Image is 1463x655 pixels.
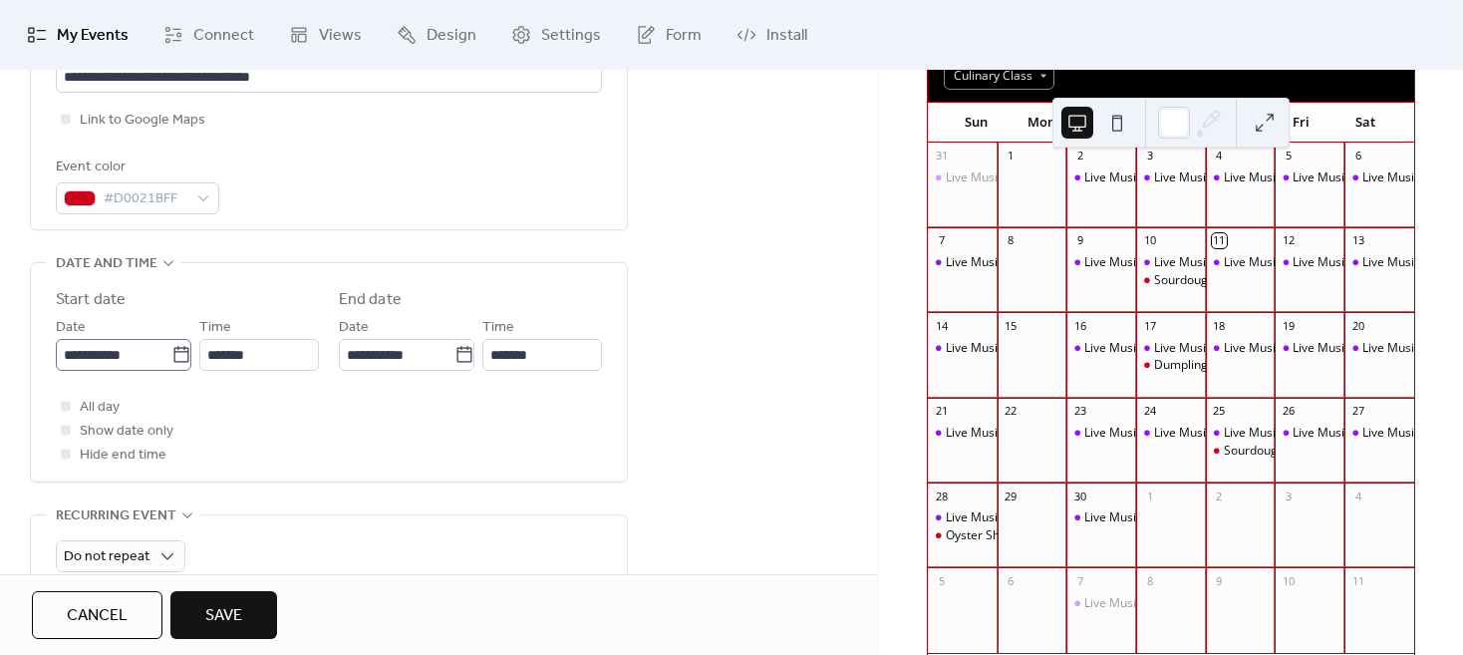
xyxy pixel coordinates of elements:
span: Date [339,316,369,340]
div: Live Music - [PERSON_NAME] Music [1084,169,1282,186]
div: Live Music - The Belmore's [1344,169,1414,186]
div: Live Music - Two Heavy Cats [1224,169,1380,186]
span: Date [56,316,86,340]
button: Save [170,591,277,639]
div: Live Music - Joy Polloi [1344,254,1414,271]
span: Time [199,316,231,340]
div: 30 [1072,489,1087,503]
a: Design [382,8,491,62]
div: Live Music - [PERSON_NAME] [1224,254,1385,271]
button: Cancel [32,591,162,639]
div: Event color [56,156,215,179]
span: Views [319,24,362,48]
div: Live Music - Jon Ranger [1344,425,1414,442]
div: 22 [1004,404,1019,419]
div: Live Music - [PERSON_NAME] [1293,254,1454,271]
div: 10 [1281,573,1296,588]
div: 8 [1004,233,1019,248]
div: 31 [934,149,949,164]
span: Date and time [56,252,157,276]
div: Live Music - Sam Rouissi [1136,340,1206,357]
span: Cancel [67,604,128,628]
div: 1 [1142,489,1157,503]
a: Views [274,8,377,62]
div: Live Music - [PERSON_NAME] & [PERSON_NAME] [946,509,1216,526]
div: 27 [1350,404,1365,419]
div: Fri [1269,103,1333,143]
div: Live Music - Dave Tate [1275,340,1344,357]
div: 5 [934,573,949,588]
div: 7 [934,233,949,248]
div: Dumpling Making Class at Primal House [1136,357,1206,374]
div: Live Music - Jon Millsap Music [1066,595,1136,612]
div: Live Music - Emily Smith [928,169,998,186]
div: 25 [1212,404,1227,419]
div: 13 [1350,233,1365,248]
div: 7 [1072,573,1087,588]
span: Design [427,24,476,48]
div: 19 [1281,318,1296,333]
div: Oyster Shucking Class [928,527,998,544]
div: Live Music - Sam Rouissi [1206,254,1276,271]
div: 11 [1212,233,1227,248]
div: Live Music - [PERSON_NAME] Music [1084,509,1282,526]
div: End date [339,288,402,312]
div: Live Music - Two Heavy Cats [1206,169,1276,186]
div: 11 [1350,573,1365,588]
div: Live Music - Sue & Jordan [928,509,998,526]
div: Live Music - [PERSON_NAME] [946,169,1107,186]
div: Live Music - Blue Harmonix [946,340,1096,357]
div: 3 [1142,149,1157,164]
div: Live Music - [PERSON_NAME] Music [1084,340,1282,357]
div: Live Music -Two Heavy Cats [946,425,1099,442]
div: 4 [1350,489,1365,503]
div: Start date [56,288,126,312]
span: All day [80,396,120,420]
div: Live Music -Two Heavy Cats [928,425,998,442]
div: Live Music - [PERSON_NAME] Music [1084,425,1282,442]
div: Sun [944,103,1009,143]
div: Sat [1333,103,1398,143]
a: Form [621,8,717,62]
div: 9 [1212,573,1227,588]
div: 6 [1004,573,1019,588]
span: #D0021BFF [104,187,187,211]
div: Live Music - Jon Millsap Music [1066,169,1136,186]
div: Live Music - [PERSON_NAME] [1154,169,1316,186]
div: 17 [1142,318,1157,333]
a: My Events [12,8,144,62]
div: Live Music - [PERSON_NAME] Music [1084,595,1282,612]
div: 8 [1142,573,1157,588]
span: Connect [193,24,254,48]
div: 12 [1281,233,1296,248]
span: Time [482,316,514,340]
div: Sourdough Advanced Class [1224,443,1375,460]
div: Oyster Shucking Class [946,527,1068,544]
div: Live Music - [PERSON_NAME] Music [1084,254,1282,271]
div: Live Music - Michael Campbell [1136,425,1206,442]
span: Save [205,604,242,628]
div: 15 [1004,318,1019,333]
div: 3 [1281,489,1296,503]
div: 23 [1072,404,1087,419]
div: Live Music - Blue Harmonix [928,340,998,357]
div: 14 [934,318,949,333]
div: Sourdough Starter Class [1154,272,1290,289]
div: Live Music - Jon Millsap Music [1066,509,1136,526]
div: 5 [1281,149,1296,164]
span: Form [666,24,702,48]
div: Live Music - [PERSON_NAME] [1293,425,1454,442]
div: 2 [1212,489,1227,503]
span: Settings [541,24,601,48]
div: 16 [1072,318,1087,333]
div: Live Music - Jon Millsap Music [1066,340,1136,357]
a: Install [722,8,822,62]
div: Live Music - [PERSON_NAME] [1154,254,1316,271]
span: Link to Google Maps [80,109,205,133]
div: 4 [1212,149,1227,164]
div: 24 [1142,404,1157,419]
div: 1 [1004,149,1019,164]
div: Live Music - [PERSON_NAME] [946,254,1107,271]
div: 28 [934,489,949,503]
div: 29 [1004,489,1019,503]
